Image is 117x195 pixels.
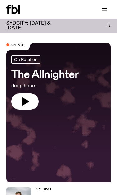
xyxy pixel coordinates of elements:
[6,21,56,31] h3: SYDCITY: [DATE] & [DATE]
[11,55,40,64] a: On Rotation
[14,57,37,62] span: On Rotation
[11,55,78,110] a: The Allnighterdeep hours.
[11,43,24,47] span: On Air
[11,70,78,80] h3: The Allnighter
[36,187,77,191] h2: Up Next
[11,82,78,90] p: deep hours.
